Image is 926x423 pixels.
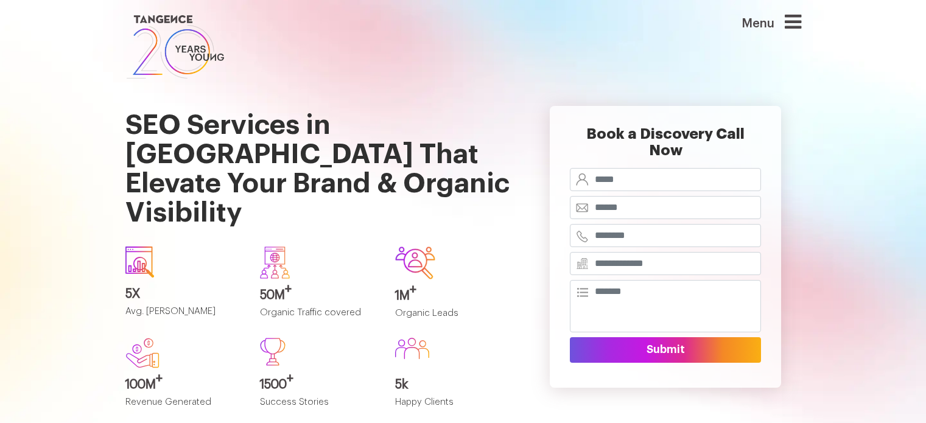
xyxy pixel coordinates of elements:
[125,12,225,82] img: logo SVG
[125,338,160,368] img: new.svg
[125,246,155,278] img: icon1.svg
[125,287,242,301] h3: 5X
[395,246,435,279] img: Group-642.svg
[260,378,377,391] h3: 1500
[125,378,242,391] h3: 100M
[395,378,512,391] h3: 5k
[570,126,761,168] h2: Book a Discovery Call Now
[395,309,512,329] p: Organic Leads
[287,372,293,385] sup: +
[156,372,163,385] sup: +
[410,284,416,296] sup: +
[260,338,286,366] img: Path%20473.svg
[395,338,429,359] img: Group%20586.svg
[260,288,377,302] h3: 50M
[260,308,377,328] p: Organic Traffic covered
[285,283,292,295] sup: +
[570,337,761,363] button: Submit
[260,246,290,278] img: Group-640.svg
[125,307,242,327] p: Avg. [PERSON_NAME]
[395,397,512,418] p: Happy Clients
[395,289,512,302] h3: 1M
[125,82,512,237] h1: SEO Services in [GEOGRAPHIC_DATA] That Elevate Your Brand & Organic Visibility
[260,397,377,418] p: Success Stories
[125,397,242,418] p: Revenue Generated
